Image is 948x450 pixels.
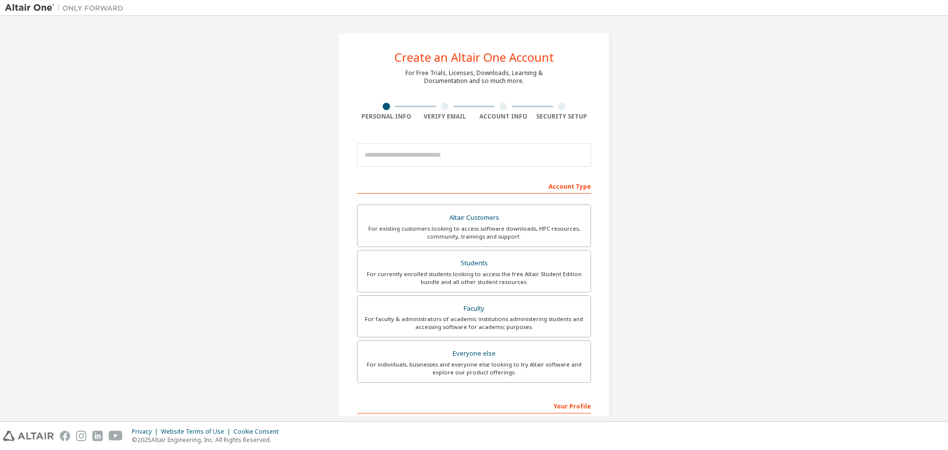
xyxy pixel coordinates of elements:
div: For individuals, businesses and everyone else looking to try Altair software and explore our prod... [363,361,585,376]
div: For Free Trials, Licenses, Downloads, Learning & Documentation and so much more. [405,69,543,85]
div: For existing customers looking to access software downloads, HPC resources, community, trainings ... [363,225,585,241]
div: Faculty [363,302,585,316]
p: © 2025 Altair Engineering, Inc. All Rights Reserved. [132,436,284,444]
div: Everyone else [363,347,585,361]
div: Altair Customers [363,211,585,225]
div: Account Info [474,113,533,121]
img: linkedin.svg [92,431,103,441]
div: Website Terms of Use [161,428,234,436]
div: For currently enrolled students looking to access the free Altair Student Edition bundle and all ... [363,270,585,286]
img: altair_logo.svg [3,431,54,441]
div: Security Setup [533,113,592,121]
img: instagram.svg [76,431,86,441]
div: Create an Altair One Account [395,51,554,63]
div: Students [363,256,585,270]
img: Altair One [5,3,128,13]
div: Cookie Consent [234,428,284,436]
div: Your Profile [357,398,591,413]
div: Account Type [357,178,591,194]
div: Personal Info [357,113,416,121]
img: youtube.svg [109,431,123,441]
div: Verify Email [416,113,474,121]
div: Privacy [132,428,161,436]
img: facebook.svg [60,431,70,441]
div: For faculty & administrators of academic institutions administering students and accessing softwa... [363,315,585,331]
